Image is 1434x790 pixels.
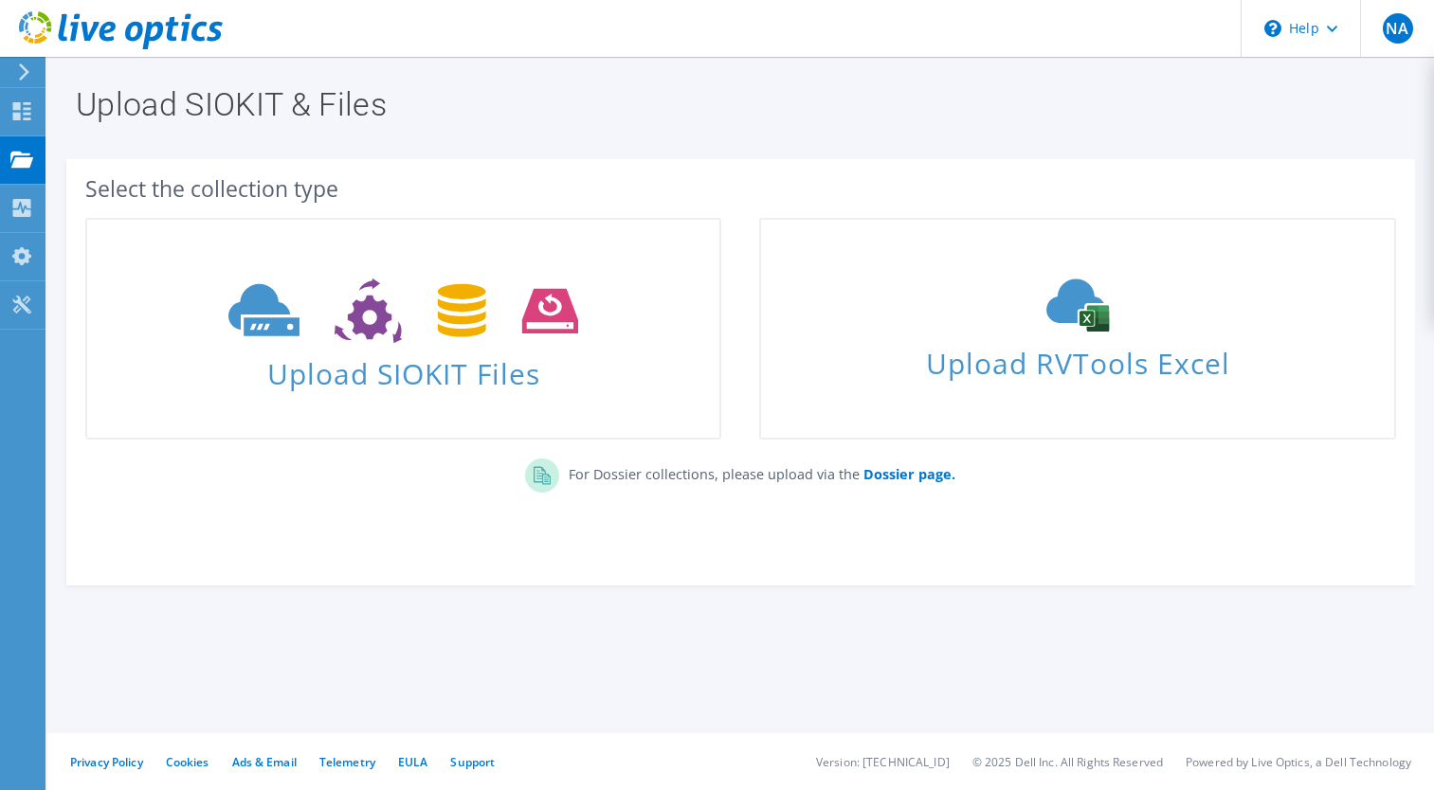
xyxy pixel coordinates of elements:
[398,754,427,770] a: EULA
[87,348,719,388] span: Upload SIOKIT Files
[232,754,297,770] a: Ads & Email
[863,465,955,483] b: Dossier page.
[1383,13,1413,44] span: NA
[70,754,143,770] a: Privacy Policy
[559,458,955,485] p: For Dossier collections, please upload via the
[1264,20,1281,37] svg: \n
[816,754,950,770] li: Version: [TECHNICAL_ID]
[85,218,721,440] a: Upload SIOKIT Files
[972,754,1163,770] li: © 2025 Dell Inc. All Rights Reserved
[1186,754,1411,770] li: Powered by Live Optics, a Dell Technology
[319,754,375,770] a: Telemetry
[860,465,955,483] a: Dossier page.
[166,754,209,770] a: Cookies
[85,178,1396,199] div: Select the collection type
[450,754,495,770] a: Support
[761,338,1393,379] span: Upload RVTools Excel
[759,218,1395,440] a: Upload RVTools Excel
[76,88,1396,120] h1: Upload SIOKIT & Files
